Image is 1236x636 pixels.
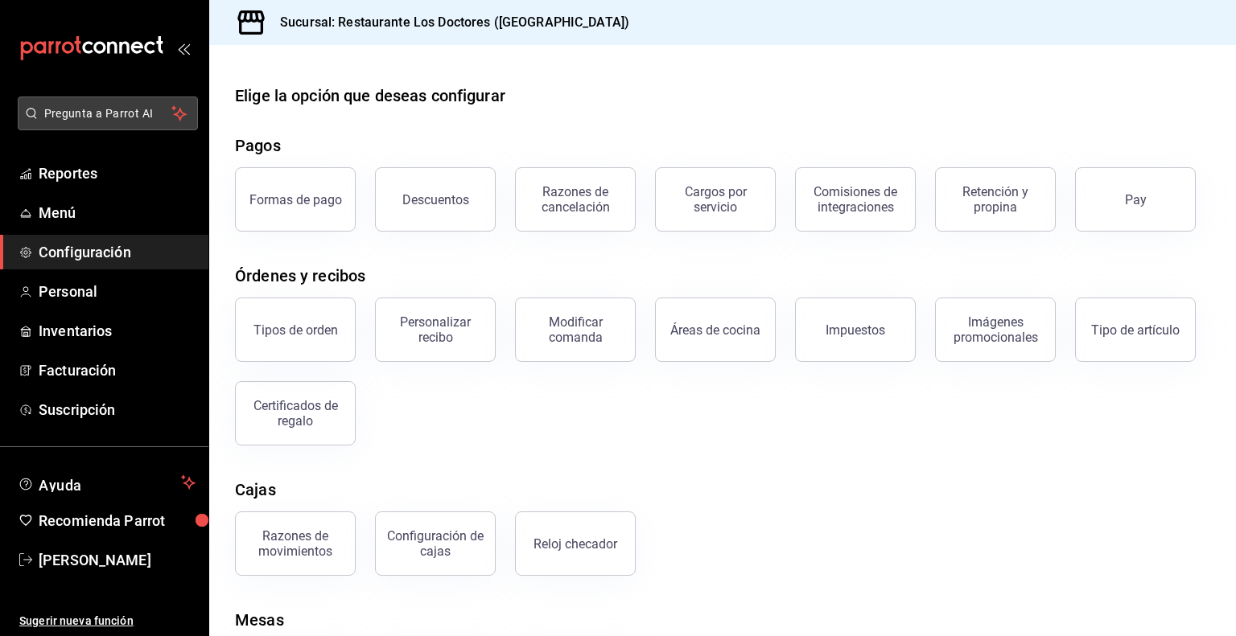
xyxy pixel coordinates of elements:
button: Áreas de cocina [655,297,776,362]
div: Mesas [235,608,284,632]
span: Facturación [39,359,196,381]
div: Descuentos [402,192,469,207]
span: Pregunta a Parrot AI [44,105,172,122]
div: Tipo de artículo [1091,322,1180,338]
span: Sugerir nueva función [19,613,196,630]
span: Ayuda [39,473,175,492]
h3: Sucursal: Restaurante Los Doctores ([GEOGRAPHIC_DATA]) [267,13,629,32]
div: Retención y propina [946,184,1045,215]
button: Pay [1075,167,1196,232]
span: Suscripción [39,399,196,421]
div: Reloj checador [534,536,617,552]
button: Razones de cancelación [515,167,636,232]
div: Modificar comanda [525,314,625,345]
button: Formas de pago [235,167,356,232]
div: Razones de movimientos [245,528,345,559]
button: Descuentos [375,167,496,232]
button: Cargos por servicio [655,167,776,232]
button: Modificar comanda [515,297,636,362]
button: open_drawer_menu [177,42,190,55]
div: Comisiones de integraciones [805,184,905,215]
a: Pregunta a Parrot AI [11,117,198,133]
button: Comisiones de integraciones [795,167,916,232]
span: Reportes [39,162,196,184]
div: Cajas [235,478,276,502]
div: Pagos [235,133,281,158]
button: Tipo de artículo [1075,297,1196,362]
div: Elige la opción que deseas configurar [235,84,505,108]
button: Retención y propina [935,167,1056,232]
button: Pregunta a Parrot AI [18,96,198,130]
span: Menú [39,202,196,224]
button: Impuestos [795,297,916,362]
span: Inventarios [39,320,196,342]
div: Razones de cancelación [525,184,625,215]
button: Razones de movimientos [235,511,356,576]
div: Áreas de cocina [670,322,760,338]
div: Formas de pago [249,192,342,207]
div: Pay [1125,192,1147,207]
div: Imágenes promocionales [946,314,1045,345]
div: Certificados de regalo [245,398,345,429]
span: [PERSON_NAME] [39,549,196,571]
button: Certificados de regalo [235,381,356,445]
span: Configuración [39,241,196,263]
div: Impuestos [826,322,885,338]
span: Recomienda Parrot [39,510,196,531]
button: Imágenes promocionales [935,297,1056,362]
button: Reloj checador [515,511,636,576]
div: Cargos por servicio [665,184,765,215]
button: Tipos de orden [235,297,356,362]
button: Personalizar recibo [375,297,496,362]
div: Configuración de cajas [385,528,485,559]
div: Personalizar recibo [385,314,485,345]
span: Personal [39,281,196,302]
div: Tipos de orden [253,322,338,338]
div: Órdenes y recibos [235,264,365,288]
button: Configuración de cajas [375,511,496,576]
